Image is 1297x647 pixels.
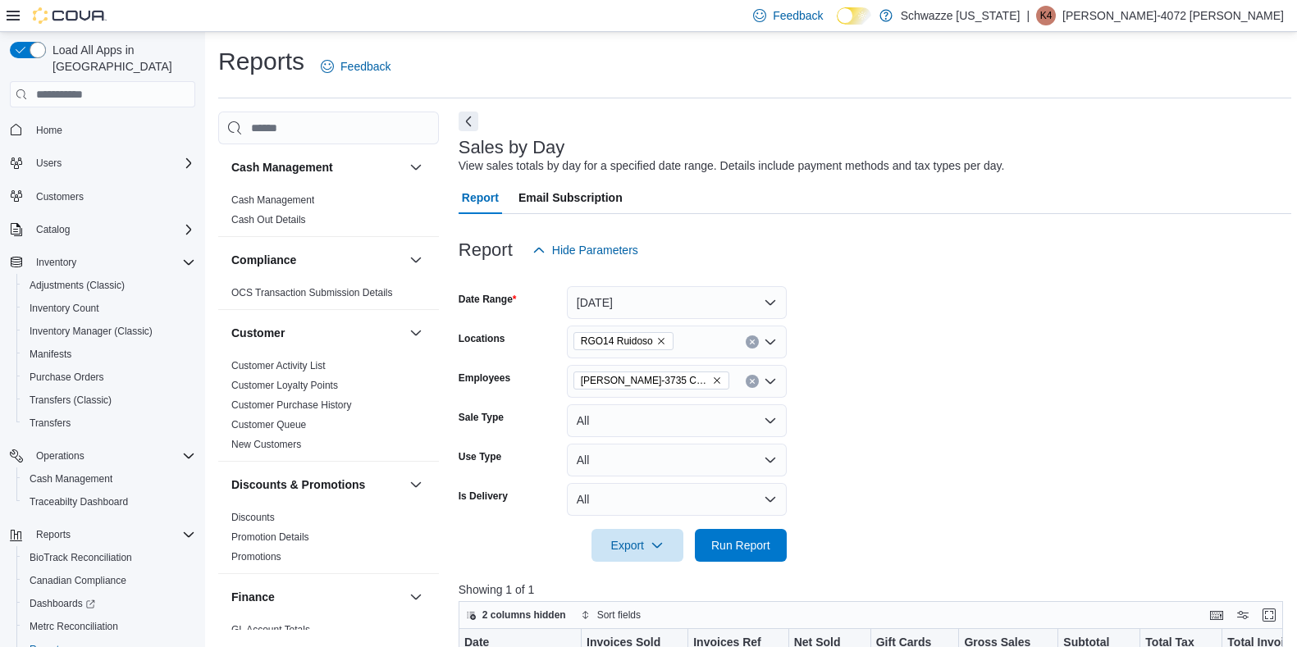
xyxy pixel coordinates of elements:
[30,220,76,239] button: Catalog
[231,287,393,298] a: OCS Transaction Submission Details
[23,321,195,341] span: Inventory Manager (Classic)
[231,213,306,226] span: Cash Out Details
[30,495,128,508] span: Traceabilty Dashboard
[16,274,202,297] button: Adjustments (Classic)
[231,476,403,493] button: Discounts & Promotions
[231,550,281,563] span: Promotions
[406,323,426,343] button: Customer
[46,42,195,75] span: Load All Apps in [GEOGRAPHIC_DATA]
[695,529,787,562] button: Run Report
[30,153,195,173] span: Users
[30,371,104,384] span: Purchase Orders
[30,417,71,430] span: Transfers
[36,157,62,170] span: Users
[218,356,439,461] div: Customer
[16,569,202,592] button: Canadian Compliance
[231,159,403,175] button: Cash Management
[16,546,202,569] button: BioTrack Reconciliation
[16,412,202,435] button: Transfers
[30,153,68,173] button: Users
[23,617,125,636] a: Metrc Reconciliation
[901,6,1021,25] p: Schwazze [US_STATE]
[746,335,759,349] button: Clear input
[3,251,202,274] button: Inventory
[1062,6,1284,25] p: [PERSON_NAME]-4072 [PERSON_NAME]
[23,571,133,590] a: Canadian Compliance
[712,376,722,385] button: Remove Taylor-3735 Chance from selection in this group
[459,332,505,345] label: Locations
[231,439,301,450] a: New Customers
[837,7,871,25] input: Dark Mode
[36,528,71,541] span: Reports
[23,594,102,613] a: Dashboards
[16,490,202,513] button: Traceabilty Dashboard
[30,187,90,207] a: Customers
[16,366,202,389] button: Purchase Orders
[30,446,91,466] button: Operations
[231,380,338,391] a: Customer Loyalty Points
[231,512,275,523] a: Discounts
[597,608,641,622] span: Sort fields
[23,571,195,590] span: Canadian Compliance
[459,411,504,424] label: Sale Type
[746,375,759,388] button: Clear input
[406,157,426,177] button: Cash Management
[764,375,777,388] button: Open list of options
[567,286,787,319] button: [DATE]
[1040,6,1053,25] span: K4
[231,589,403,605] button: Finance
[23,492,135,512] a: Traceabilty Dashboard
[574,605,647,625] button: Sort fields
[231,589,275,605] h3: Finance
[16,320,202,343] button: Inventory Manager (Classic)
[231,438,301,451] span: New Customers
[36,223,70,236] span: Catalog
[30,325,153,338] span: Inventory Manager (Classic)
[16,343,202,366] button: Manifests
[459,581,1291,598] p: Showing 1 of 1
[30,472,112,485] span: Cash Management
[231,551,281,563] a: Promotions
[459,240,513,260] h3: Report
[30,446,195,466] span: Operations
[23,298,106,318] a: Inventory Count
[462,181,499,214] span: Report
[314,50,397,83] a: Feedback
[23,469,119,489] a: Cash Management
[231,325,403,341] button: Customer
[23,367,195,387] span: Purchase Orders
[1207,605,1226,625] button: Keyboard shortcuts
[231,399,352,411] a: Customer Purchase History
[218,45,304,78] h1: Reports
[581,372,709,389] span: [PERSON_NAME]-3735 Chance
[30,302,99,315] span: Inventory Count
[231,214,306,226] a: Cash Out Details
[773,7,823,24] span: Feedback
[30,121,69,140] a: Home
[23,413,77,433] a: Transfers
[23,367,111,387] a: Purchase Orders
[459,157,1005,175] div: View sales totals by day for a specified date range. Details include payment methods and tax type...
[711,537,770,554] span: Run Report
[36,449,84,462] span: Operations
[30,620,118,633] span: Metrc Reconciliation
[459,293,517,306] label: Date Range
[601,529,674,562] span: Export
[231,531,309,544] span: Promotion Details
[1233,605,1253,625] button: Display options
[36,256,76,269] span: Inventory
[1026,6,1030,25] p: |
[30,525,195,544] span: Reports
[23,594,195,613] span: Dashboards
[23,617,195,636] span: Metrc Reconciliation
[30,253,195,272] span: Inventory
[218,190,439,236] div: Cash Management
[482,608,566,622] span: 2 columns hidden
[23,276,195,295] span: Adjustments (Classic)
[30,253,83,272] button: Inventory
[231,419,306,431] a: Customer Queue
[36,190,84,203] span: Customers
[3,152,202,175] button: Users
[231,476,365,493] h3: Discounts & Promotions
